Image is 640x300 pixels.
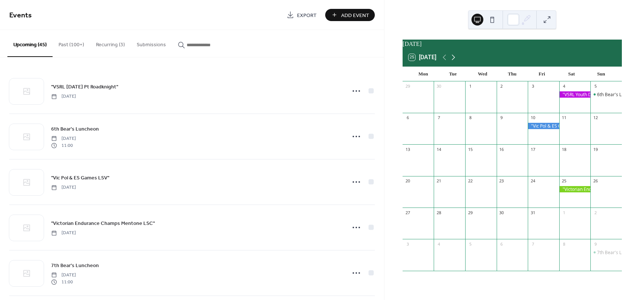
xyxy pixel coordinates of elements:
[528,123,559,129] div: "Vic Pol & ES Games LSV"
[467,210,473,215] div: 29
[51,230,76,236] span: [DATE]
[53,30,90,56] button: Past (100+)
[405,241,410,247] div: 3
[557,67,586,81] div: Sat
[51,279,76,285] span: 11:00
[7,30,53,57] button: Upcoming (45)
[530,84,536,89] div: 3
[51,125,99,133] span: 6th Bear's Luncheon
[499,241,504,247] div: 6
[51,219,155,227] a: "Victorian Endurance Champs Mentone LSC"
[51,125,99,133] a: 6th Bear's Luncheon
[527,67,557,81] div: Fri
[90,30,131,56] button: Recurring (3)
[467,146,473,152] div: 15
[593,241,598,247] div: 9
[405,146,410,152] div: 13
[467,84,473,89] div: 1
[51,142,76,149] span: 11:00
[406,52,439,63] button: 25[DATE]
[597,91,639,98] div: 6th Bear's Luncheon
[559,91,591,98] div: "VSRL Youth Day Pt Roadknight"
[561,210,567,215] div: 1
[51,261,99,270] a: 7th Bear's Luncheon
[436,84,441,89] div: 30
[51,220,155,227] span: "Victorian Endurance Champs Mentone LSC"
[559,186,591,192] div: "Victorian Endurance Champs Mentone LSC"
[436,146,441,152] div: 14
[51,184,76,191] span: [DATE]
[530,210,536,215] div: 31
[590,91,622,98] div: 6th Bear's Luncheon
[530,146,536,152] div: 17
[51,173,109,182] a: "Vic Pol & ES Games LSV"
[499,115,504,121] div: 9
[405,84,410,89] div: 29
[593,84,598,89] div: 5
[436,241,441,247] div: 4
[561,146,567,152] div: 18
[468,67,497,81] div: Wed
[497,67,527,81] div: Thu
[131,30,172,56] button: Submissions
[467,241,473,247] div: 5
[51,82,118,91] a: "VSRL [DATE] Pt Roadknight"
[405,178,410,184] div: 20
[593,178,598,184] div: 26
[409,67,438,81] div: Mon
[593,210,598,215] div: 2
[281,9,322,21] a: Export
[561,178,567,184] div: 25
[51,272,76,279] span: [DATE]
[405,115,410,121] div: 6
[467,115,473,121] div: 8
[403,40,622,48] div: [DATE]
[499,210,504,215] div: 30
[341,11,369,19] span: Add Event
[325,9,375,21] button: Add Event
[561,84,567,89] div: 4
[297,11,317,19] span: Export
[51,135,76,142] span: [DATE]
[530,115,536,121] div: 10
[593,146,598,152] div: 19
[51,93,76,100] span: [DATE]
[586,67,616,81] div: Sun
[499,178,504,184] div: 23
[438,67,468,81] div: Tue
[597,249,639,256] div: 7th Bear's Luncheon
[561,241,567,247] div: 8
[590,249,622,256] div: 7th Bear's Luncheon
[593,115,598,121] div: 12
[499,84,504,89] div: 2
[436,115,441,121] div: 7
[561,115,567,121] div: 11
[467,178,473,184] div: 22
[405,210,410,215] div: 27
[436,210,441,215] div: 28
[499,146,504,152] div: 16
[530,241,536,247] div: 7
[530,178,536,184] div: 24
[9,8,32,23] span: Events
[436,178,441,184] div: 21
